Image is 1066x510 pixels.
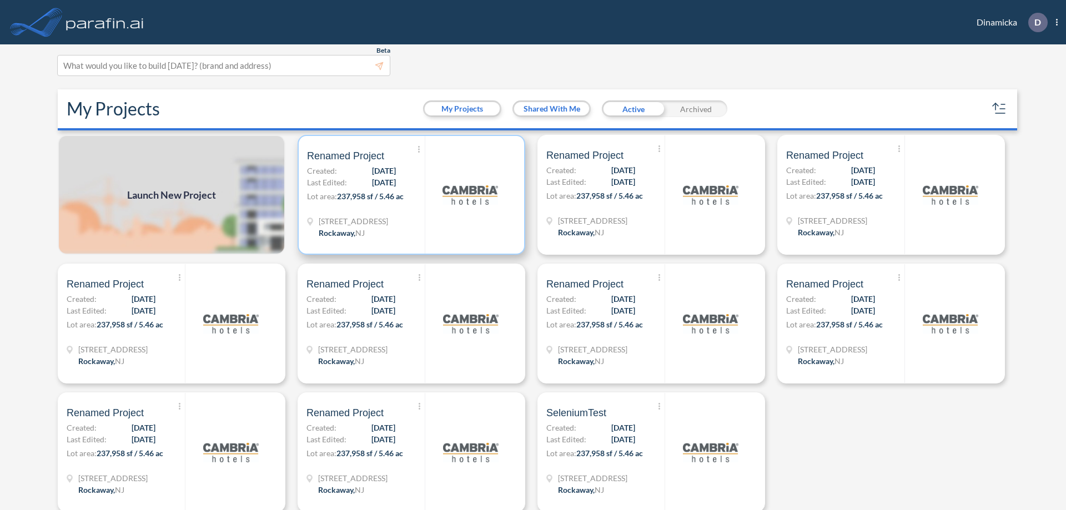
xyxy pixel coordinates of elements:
div: Dinamicka [960,13,1058,32]
span: Rockaway , [319,228,355,238]
div: Rockaway, NJ [558,355,604,367]
span: 237,958 sf / 5.46 ac [576,448,643,458]
span: 321 Mt Hope Ave [558,215,627,226]
span: Lot area: [306,320,336,329]
img: logo [203,296,259,351]
span: 321 Mt Hope Ave [78,344,148,355]
span: [DATE] [611,164,635,176]
div: Rockaway, NJ [78,355,124,367]
span: 321 Mt Hope Ave [319,215,388,227]
span: Renamed Project [546,277,623,291]
span: 321 Mt Hope Ave [78,472,148,484]
span: 237,958 sf / 5.46 ac [97,320,163,329]
a: Launch New Project [58,135,285,255]
img: logo [683,167,738,223]
span: Rockaway , [318,485,355,494]
div: Active [602,100,665,117]
span: Rockaway , [558,228,595,237]
span: 237,958 sf / 5.46 ac [337,191,404,201]
span: [DATE] [611,305,635,316]
button: Shared With Me [514,102,589,115]
span: 321 Mt Hope Ave [558,344,627,355]
span: [DATE] [611,176,635,188]
span: 237,958 sf / 5.46 ac [816,191,883,200]
span: Last Edited: [786,305,826,316]
span: Renamed Project [786,149,863,162]
span: Rockaway , [558,485,595,494]
span: NJ [355,485,364,494]
span: 237,958 sf / 5.46 ac [576,191,643,200]
img: logo [683,296,738,351]
span: [DATE] [132,433,155,445]
div: Rockaway, NJ [319,227,365,239]
span: Beta [376,46,390,55]
img: logo [443,296,499,351]
div: Rockaway, NJ [318,484,364,496]
span: 237,958 sf / 5.46 ac [816,320,883,329]
span: Lot area: [786,320,816,329]
span: Lot area: [546,320,576,329]
span: Created: [306,293,336,305]
span: Last Edited: [546,305,586,316]
span: [DATE] [371,422,395,433]
span: Lot area: [546,191,576,200]
div: Rockaway, NJ [798,355,844,367]
span: NJ [595,356,604,366]
span: NJ [355,228,365,238]
span: Last Edited: [306,305,346,316]
span: Created: [67,293,97,305]
p: D [1034,17,1041,27]
span: Lot area: [307,191,337,201]
span: Rockaway , [78,356,115,366]
span: Created: [786,164,816,176]
span: Lot area: [306,448,336,458]
button: sort [990,100,1008,118]
span: Last Edited: [306,433,346,445]
span: NJ [115,485,124,494]
span: NJ [355,356,364,366]
div: Rockaway, NJ [318,355,364,367]
span: [DATE] [372,176,396,188]
span: [DATE] [611,293,635,305]
span: 321 Mt Hope Ave [318,472,388,484]
span: Lot area: [786,191,816,200]
span: Rockaway , [798,356,834,366]
img: logo [923,296,978,351]
span: [DATE] [851,176,875,188]
span: Lot area: [546,448,576,458]
span: NJ [595,228,604,237]
h2: My Projects [67,98,160,119]
span: [DATE] [371,433,395,445]
span: Last Edited: [67,305,107,316]
span: 237,958 sf / 5.46 ac [336,320,403,329]
span: [DATE] [851,293,875,305]
span: Rockaway , [558,356,595,366]
span: Launch New Project [127,188,216,203]
span: 321 Mt Hope Ave [798,215,867,226]
span: NJ [834,356,844,366]
span: [DATE] [851,164,875,176]
img: logo [923,167,978,223]
div: Archived [665,100,727,117]
span: 321 Mt Hope Ave [798,344,867,355]
span: Rockaway , [78,485,115,494]
span: Last Edited: [786,176,826,188]
span: [DATE] [611,422,635,433]
span: Lot area: [67,320,97,329]
span: Created: [546,422,576,433]
span: [DATE] [132,293,155,305]
div: Rockaway, NJ [798,226,844,238]
span: NJ [595,485,604,494]
img: logo [443,425,499,480]
img: add [58,135,285,255]
button: My Projects [425,102,500,115]
span: Last Edited: [546,176,586,188]
span: 237,958 sf / 5.46 ac [97,448,163,458]
span: Renamed Project [306,406,384,420]
span: [DATE] [371,305,395,316]
span: SeleniumTest [546,406,606,420]
span: [DATE] [851,305,875,316]
img: logo [683,425,738,480]
span: Renamed Project [546,149,623,162]
span: [DATE] [132,422,155,433]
